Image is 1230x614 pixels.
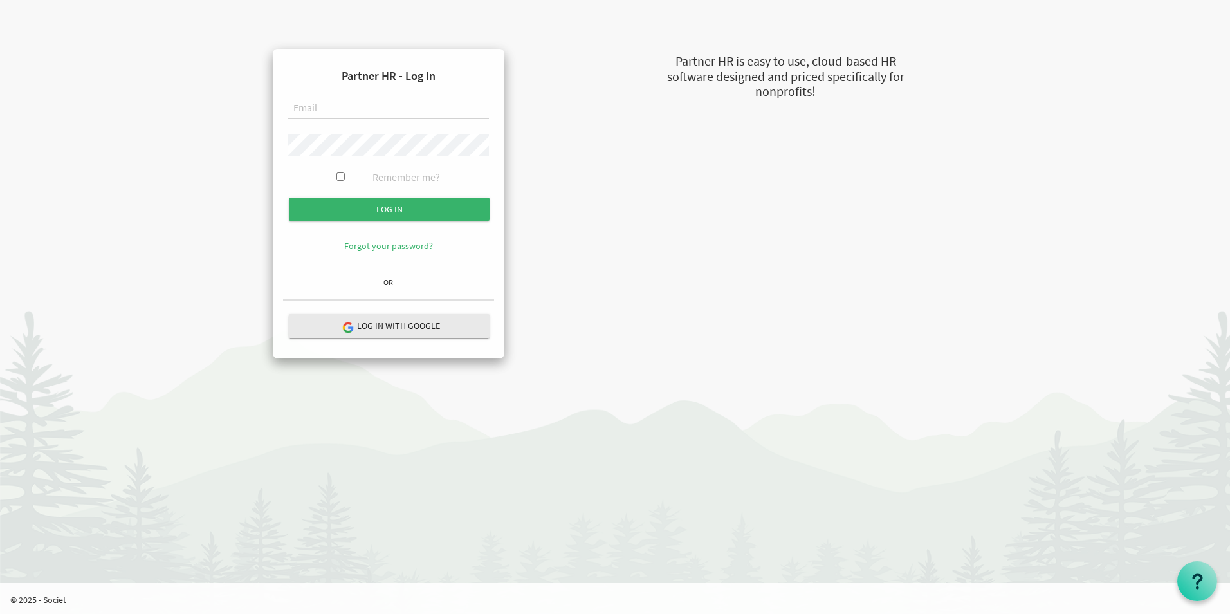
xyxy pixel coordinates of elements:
[10,593,1230,606] p: © 2025 - Societ
[283,278,494,286] h6: OR
[344,240,433,252] a: Forgot your password?
[602,68,969,86] div: software designed and priced specifically for
[602,52,969,71] div: Partner HR is easy to use, cloud-based HR
[372,170,440,185] label: Remember me?
[283,59,494,93] h4: Partner HR - Log In
[288,98,489,120] input: Email
[342,321,353,333] img: google-logo.png
[289,198,490,221] input: Log in
[602,82,969,101] div: nonprofits!
[289,314,490,338] button: Log in with Google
